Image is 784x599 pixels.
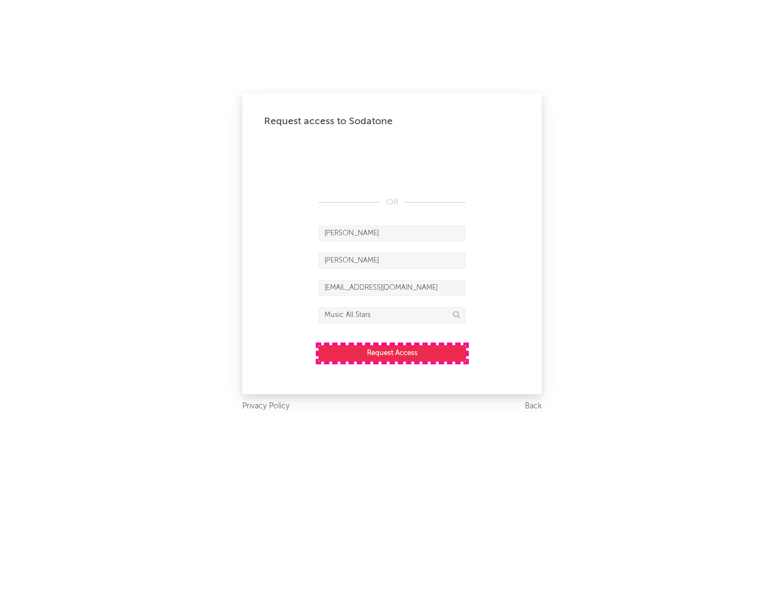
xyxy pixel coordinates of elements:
button: Request Access [318,345,466,362]
input: Division [318,307,465,323]
a: Back [525,400,542,413]
input: First Name [318,225,465,242]
input: Email [318,280,465,296]
div: OR [318,196,465,209]
a: Privacy Policy [242,400,290,413]
input: Last Name [318,253,465,269]
div: Request access to Sodatone [264,115,520,128]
